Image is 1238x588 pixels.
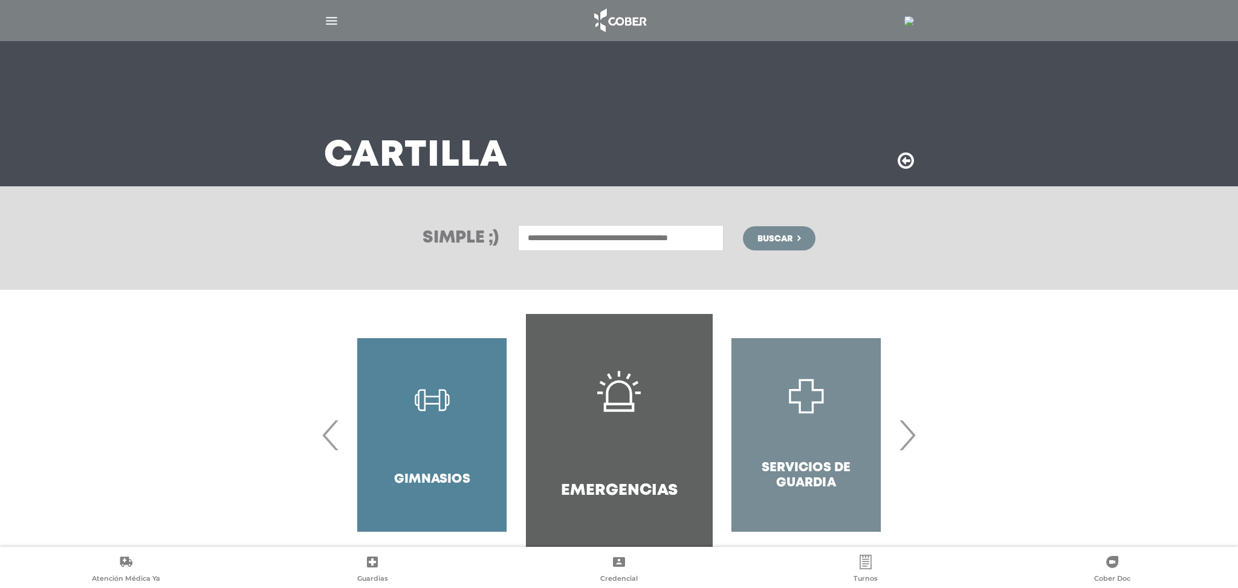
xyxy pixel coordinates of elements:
[742,555,989,586] a: Turnos
[588,6,651,35] img: logo_cober_home-white.png
[92,574,160,585] span: Atención Médica Ya
[561,482,678,500] h4: Emergencias
[743,226,815,250] button: Buscar
[904,16,914,26] img: 24613
[1094,574,1130,585] span: Cober Doc
[895,402,919,468] span: Next
[423,230,499,247] h3: Simple ;)
[496,555,742,586] a: Credencial
[600,574,638,585] span: Credencial
[854,574,878,585] span: Turnos
[249,555,496,586] a: Guardias
[526,314,713,556] a: Emergencias
[2,555,249,586] a: Atención Médica Ya
[324,13,339,28] img: Cober_menu-lines-white.svg
[757,235,792,243] span: Buscar
[319,402,343,468] span: Previous
[357,574,388,585] span: Guardias
[989,555,1236,586] a: Cober Doc
[324,140,508,172] h3: Cartilla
